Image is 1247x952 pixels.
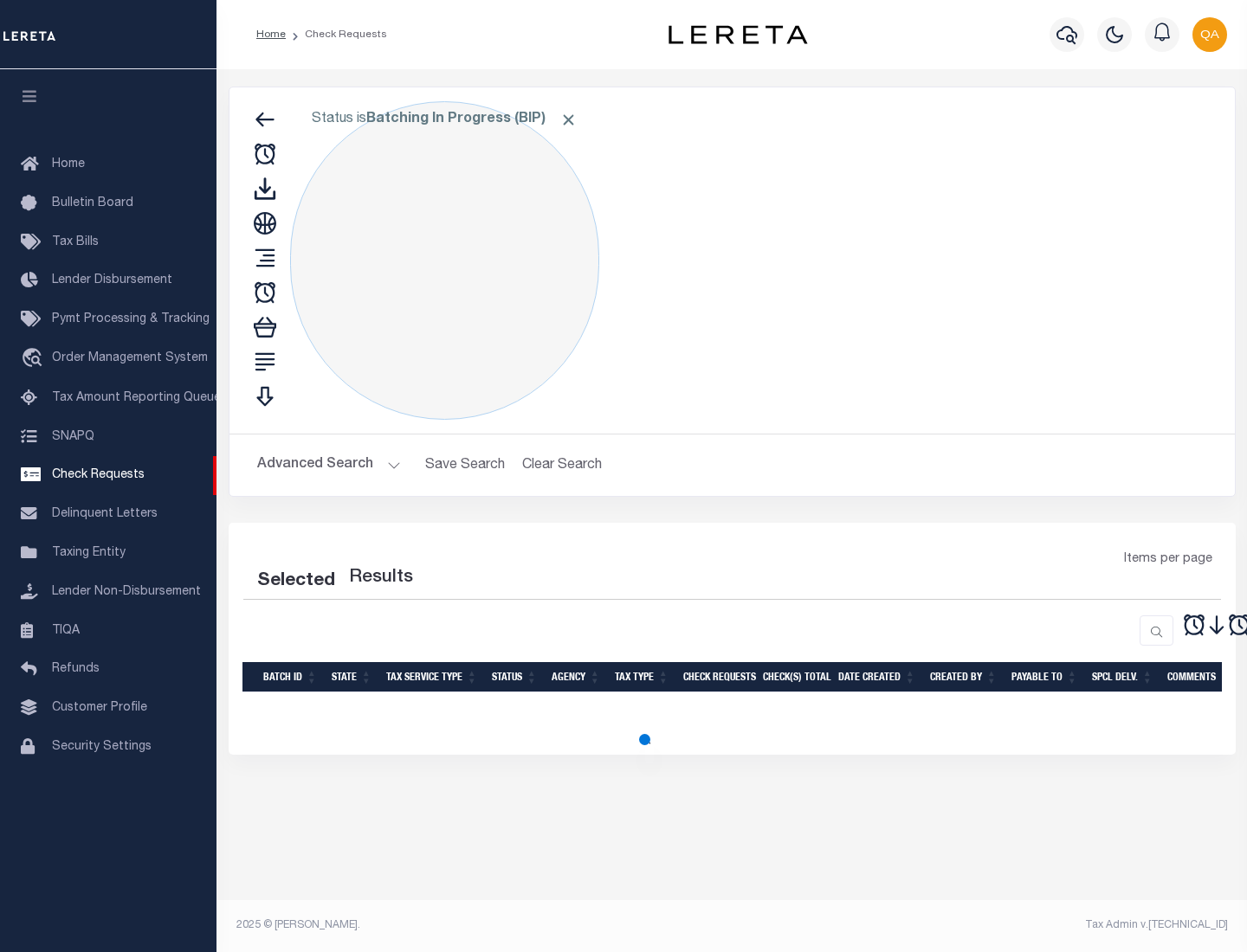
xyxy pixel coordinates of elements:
[21,348,48,370] i: travel_explore
[52,197,133,209] span: Bulletin Board
[52,158,85,170] span: Home
[545,662,608,692] th: Agency
[52,702,147,714] span: Customer Profile
[379,662,485,692] th: Tax Service Type
[669,25,807,44] img: logo-dark.svg
[52,663,100,675] span: Refunds
[676,662,756,692] th: Check Requests
[745,917,1228,933] div: Tax Admin v.[TECHNICAL_ID]
[52,469,145,481] span: Check Requests
[325,662,379,692] th: State
[366,113,578,126] b: Batching In Progress (BIP)
[1085,662,1160,692] th: Spcl Delv.
[349,564,413,592] label: Results
[257,448,401,482] button: Advanced Search
[257,568,335,595] div: Selected
[52,352,208,364] span: Order Management System
[485,662,545,692] th: Status
[286,27,387,42] li: Check Requests
[559,111,578,129] span: Click to Remove
[1124,550,1212,569] span: Items per page
[515,448,610,482] button: Clear Search
[223,917,733,933] div: 2025 © [PERSON_NAME].
[52,547,126,559] span: Taxing Entity
[52,430,94,442] span: SNAPQ
[52,508,158,520] span: Delinquent Letters
[831,662,923,692] th: Date Created
[290,101,599,420] div: Click to Edit
[1160,662,1238,692] th: Comments
[1005,662,1085,692] th: Payable To
[756,662,831,692] th: Check(s) Total
[52,236,99,248] span: Tax Bills
[52,586,201,598] span: Lender Non-Disbursement
[52,624,80,636] span: TIQA
[52,392,221,404] span: Tax Amount Reporting Queue
[608,662,676,692] th: Tax Type
[52,313,210,325] span: Pymt Processing & Tracking
[415,448,515,482] button: Save Search
[923,662,1005,692] th: Created By
[1192,17,1227,52] img: svg+xml;base64,PHN2ZyB4bWxucz0iaHR0cDovL3d3dy53My5vcmcvMjAwMC9zdmciIHBvaW50ZXItZXZlbnRzPSJub25lIi...
[256,29,286,40] a: Home
[256,662,325,692] th: Batch Id
[52,274,172,286] span: Lender Disbursement
[52,741,152,753] span: Security Settings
